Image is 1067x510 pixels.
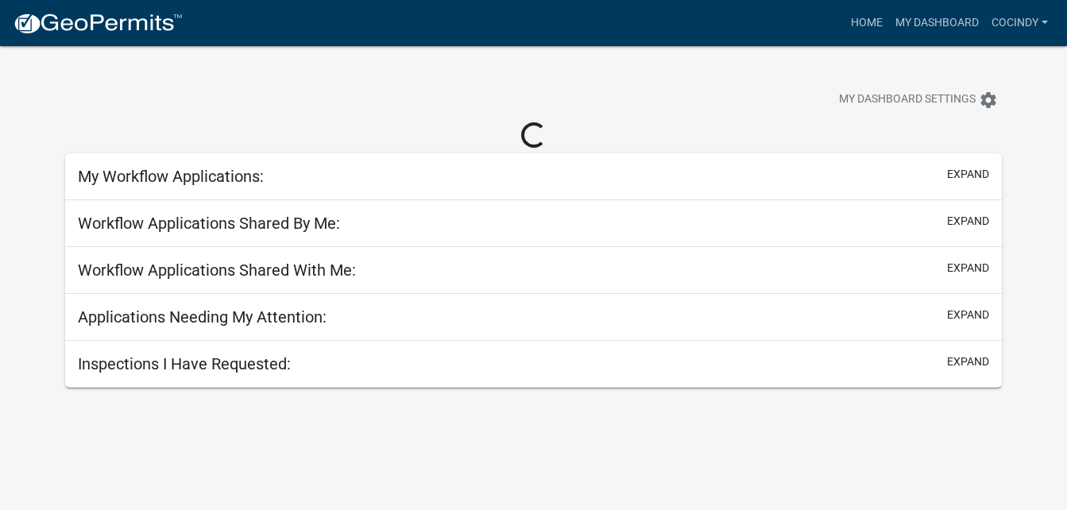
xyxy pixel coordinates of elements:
[78,261,356,280] h5: Workflow Applications Shared With Me:
[78,214,340,233] h5: Workflow Applications Shared By Me:
[78,354,291,373] h5: Inspections I Have Requested:
[947,307,989,323] button: expand
[947,260,989,276] button: expand
[985,8,1054,38] a: cocindy
[826,84,1011,115] button: My Dashboard Settingssettings
[839,91,976,110] span: My Dashboard Settings
[78,307,327,326] h5: Applications Needing My Attention:
[947,166,989,183] button: expand
[947,213,989,230] button: expand
[947,354,989,370] button: expand
[78,167,264,186] h5: My Workflow Applications:
[889,8,985,38] a: My Dashboard
[979,91,998,110] i: settings
[845,8,889,38] a: Home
